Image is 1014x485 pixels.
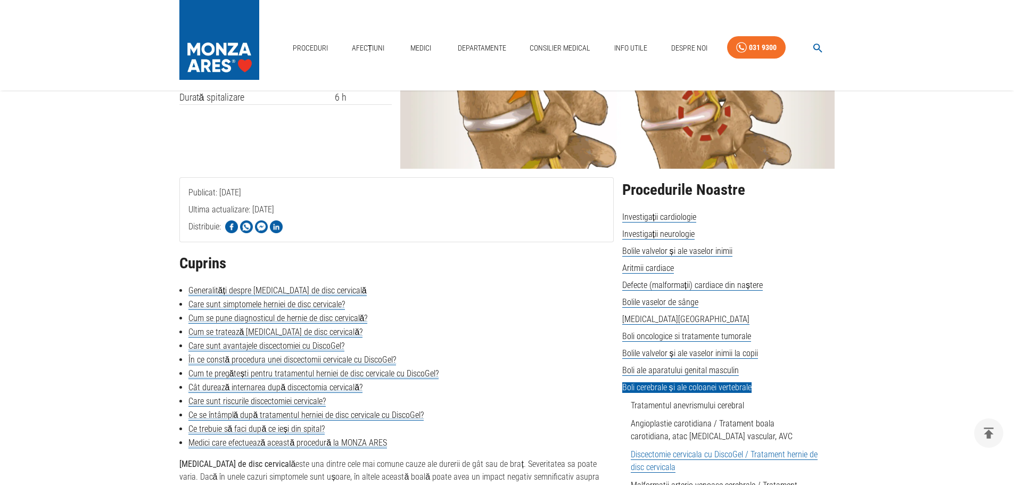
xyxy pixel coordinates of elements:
div: 031 9300 [749,41,777,54]
a: 031 9300 [727,36,786,59]
img: Share on Facebook [225,220,238,233]
td: Durată spitalizare [179,91,335,105]
a: Care sunt simptomele herniei de disc cervicale? [188,299,345,310]
a: Discectomie cervicala cu DiscoGel / Tratament hernie de disc cervicala [631,449,818,473]
a: Angioplastie carotidiana / Tratament boala carotidiana, atac [MEDICAL_DATA] vascular, AVC [631,418,793,441]
a: Cum se pune diagnosticul de hernie de disc cervicală? [188,313,368,324]
a: Care sunt avantajele discectomiei cu DiscoGel? [188,341,344,351]
a: Proceduri [288,37,332,59]
td: 6 h [335,91,392,105]
a: Departamente [454,37,510,59]
span: Defecte (malformații) cardiace din naștere [622,280,763,291]
span: Investigații neurologie [622,229,695,240]
a: Ce se întâmplă după tratamentul herniei de disc cervicale cu DiscoGel? [188,410,424,421]
span: Boli ale aparatului genital masculin [622,365,739,376]
a: Despre Noi [667,37,712,59]
img: Share on WhatsApp [240,220,253,233]
img: Operatie hernie de disc - Discectomie cervicala | MONZA ARES [400,62,835,169]
a: Generalități despre [MEDICAL_DATA] de disc cervicală [188,285,367,296]
p: Distribuie: [188,220,221,233]
a: Ce trebuie să faci după ce ieși din spital? [188,424,325,434]
h2: Procedurile Noastre [622,182,835,199]
a: Afecțiuni [348,37,389,59]
span: Bolile valvelor și ale vaselor inimii la copii [622,348,758,359]
span: [MEDICAL_DATA][GEOGRAPHIC_DATA] [622,314,749,325]
a: Tratamentul anevrismului cerebral [631,400,744,410]
span: Boli oncologice si tratamente tumorale [622,331,751,342]
span: Bolile valvelor și ale vaselor inimii [622,246,732,257]
a: Care sunt riscurile discectomiei cervicale? [188,396,326,407]
strong: [MEDICAL_DATA] de disc cervicală [179,459,296,469]
a: Cum te pregătești pentru tratamentul herniei de disc cervicale cu DiscoGel? [188,368,439,379]
h2: Cuprins [179,255,614,272]
a: Cât durează internarea după discectomia cervicală? [188,382,363,393]
a: Medici care efectuează această procedură la MONZA ARES [188,438,388,448]
span: Bolile vaselor de sânge [622,297,698,308]
span: Ultima actualizare: [DATE] [188,204,274,257]
a: Medici [404,37,438,59]
a: Cum se tratează [MEDICAL_DATA] de disc cervicală? [188,327,363,338]
span: Aritmii cardiace [622,263,674,274]
a: Info Utile [610,37,652,59]
span: Publicat: [DATE] [188,187,241,240]
a: Consilier Medical [525,37,595,59]
button: delete [974,418,1003,448]
img: Share on LinkedIn [270,220,283,233]
img: Share on Facebook Messenger [255,220,268,233]
a: În ce constă procedura unei discectomii cervicale cu DiscoGel? [188,355,397,365]
span: Investigații cardiologie [622,212,696,223]
span: Boli cerebrale și ale coloanei vertebrale [622,382,752,393]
